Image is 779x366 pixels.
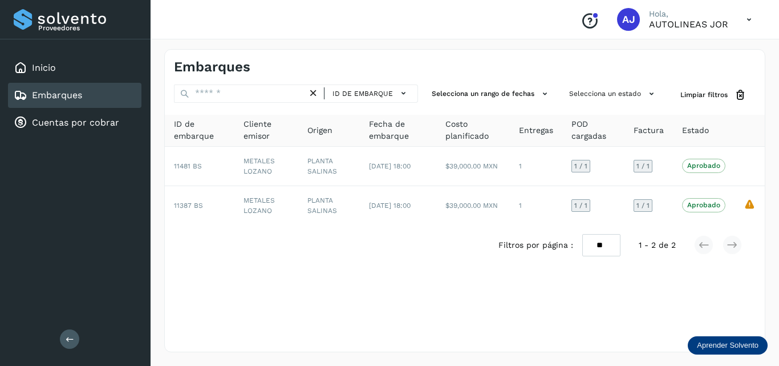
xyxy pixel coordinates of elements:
a: Cuentas por cobrar [32,117,119,128]
div: Aprender Solvento [688,336,768,355]
td: 1 [510,186,562,225]
span: 11387 BS [174,202,203,210]
a: Inicio [32,62,56,73]
span: Entregas [519,124,553,136]
button: Selecciona un estado [565,85,662,103]
span: [DATE] 18:00 [369,162,411,170]
span: 1 / 1 [636,163,650,170]
div: Inicio [8,55,141,81]
td: PLANTA SALINAS [298,186,359,225]
button: Limpiar filtros [671,85,756,106]
p: Hola, [649,9,728,19]
p: Proveedores [38,24,137,32]
div: Cuentas por cobrar [8,110,141,135]
span: Estado [682,124,709,136]
span: 11481 BS [174,162,202,170]
p: Aprobado [687,162,720,170]
button: ID de embarque [329,85,413,102]
td: PLANTA SALINAS [298,147,359,186]
span: ID de embarque [174,118,225,142]
span: 1 / 1 [636,202,650,209]
span: ID de embarque [332,89,393,99]
td: $39,000.00 MXN [436,147,510,186]
span: Origen [307,124,332,136]
span: Cliente emisor [244,118,290,142]
span: POD cargadas [571,118,615,142]
h4: Embarques [174,59,250,75]
p: Aprobado [687,201,720,209]
td: $39,000.00 MXN [436,186,510,225]
p: Aprender Solvento [697,341,758,350]
p: AUTOLINEAS JOR [649,19,728,30]
span: Fecha de embarque [369,118,427,142]
span: Factura [634,124,664,136]
a: Embarques [32,90,82,100]
span: 1 / 1 [574,202,587,209]
span: [DATE] 18:00 [369,202,411,210]
div: Embarques [8,83,141,108]
button: Selecciona un rango de fechas [427,85,555,103]
span: Limpiar filtros [680,90,728,100]
span: 1 / 1 [574,163,587,170]
td: METALES LOZANO [234,147,299,186]
span: 1 - 2 de 2 [639,239,676,251]
td: METALES LOZANO [234,186,299,225]
td: 1 [510,147,562,186]
span: Filtros por página : [498,239,573,251]
span: Costo planificado [445,118,501,142]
